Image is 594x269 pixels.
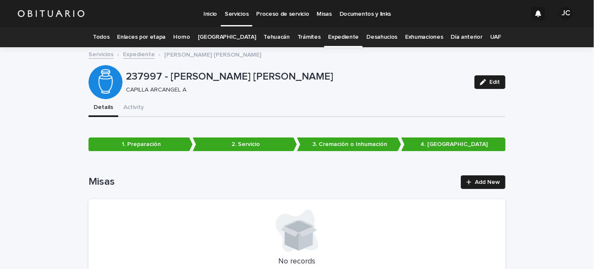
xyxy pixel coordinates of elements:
span: Edit [489,79,500,85]
p: 1. Preparación [89,137,193,152]
h1: Misas [89,176,456,188]
a: Enlaces por etapa [117,27,166,47]
p: CAPILLA ARCANGEL A [126,86,464,94]
a: Todos [93,27,109,47]
span: Add New [475,179,500,185]
img: HUM7g2VNRLqGMmR9WVqf [17,5,85,22]
a: Tehuacán [263,27,290,47]
a: Exhumaciones [405,27,443,47]
button: Details [89,99,118,117]
p: No records [99,257,495,266]
button: Edit [474,75,505,89]
button: Activity [118,99,149,117]
a: Horno [173,27,190,47]
a: Add New [461,175,505,189]
a: Día anterior [451,27,483,47]
a: Expediente [123,49,155,59]
a: Desahucios [366,27,397,47]
a: [GEOGRAPHIC_DATA] [198,27,256,47]
a: UAF [490,27,501,47]
p: 3. Cremación o Inhumación [297,137,401,152]
p: 2. Servicio [193,137,297,152]
p: 237997 - [PERSON_NAME] [PERSON_NAME] [126,71,468,83]
div: JC [559,7,573,20]
a: Trámites [297,27,321,47]
p: 4. [GEOGRAPHIC_DATA] [401,137,505,152]
p: [PERSON_NAME] [PERSON_NAME] [164,49,261,59]
a: Expediente [328,27,359,47]
a: Servicios [89,49,114,59]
